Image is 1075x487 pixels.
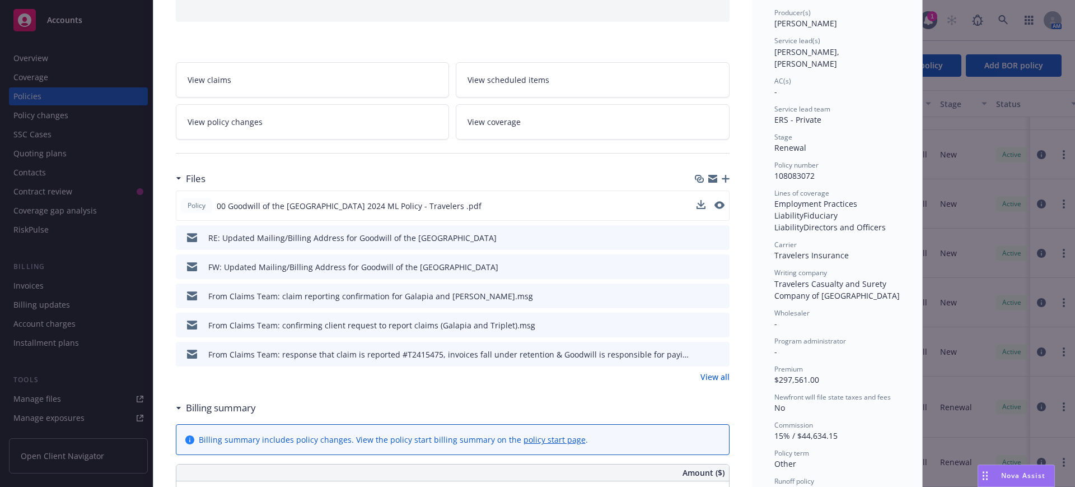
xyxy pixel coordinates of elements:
[188,116,263,128] span: View policy changes
[774,250,849,261] span: Travelers Insurance
[774,114,821,125] span: ERS - Private
[774,279,900,301] span: Travelers Casualty and Surety Company of [GEOGRAPHIC_DATA]
[1001,471,1045,480] span: Nova Assist
[774,8,811,17] span: Producer(s)
[774,458,796,469] span: Other
[715,261,725,273] button: preview file
[468,116,521,128] span: View coverage
[774,18,837,29] span: [PERSON_NAME]
[188,74,231,86] span: View claims
[978,465,992,486] div: Drag to move
[456,62,730,98] a: View scheduled items
[468,74,549,86] span: View scheduled items
[714,201,725,209] button: preview file
[697,290,706,302] button: download file
[774,448,809,458] span: Policy term
[774,374,819,385] span: $297,561.00
[774,308,810,318] span: Wholesaler
[715,290,725,302] button: preview file
[697,200,705,209] button: download file
[176,401,256,415] div: Billing summary
[774,104,830,114] span: Service lead team
[774,402,785,413] span: No
[715,349,725,360] button: preview file
[683,467,725,479] span: Amount ($)
[217,200,482,212] span: 00 Goodwill of the [GEOGRAPHIC_DATA] 2024 ML Policy - Travelers .pdf
[714,200,725,212] button: preview file
[208,290,533,302] div: From Claims Team: claim reporting confirmation for Galapia and [PERSON_NAME].msg
[176,171,205,186] div: Files
[176,62,450,98] a: View claims
[774,210,840,233] span: Fiduciary Liability
[774,132,792,142] span: Stage
[978,465,1055,487] button: Nova Assist
[715,319,725,331] button: preview file
[774,364,803,374] span: Premium
[715,232,725,244] button: preview file
[774,430,838,441] span: 15% / $44,634.15
[700,371,730,383] a: View all
[774,47,842,69] span: [PERSON_NAME], [PERSON_NAME]
[774,86,777,97] span: -
[186,401,256,415] h3: Billing summary
[774,392,891,402] span: Newfront will file state taxes and fees
[697,261,706,273] button: download file
[774,420,813,430] span: Commission
[697,232,706,244] button: download file
[208,319,535,331] div: From Claims Team: confirming client request to report claims (Galapia and Triplet).msg
[456,104,730,140] a: View coverage
[199,434,588,446] div: Billing summary includes policy changes. View the policy start billing summary on the .
[774,76,791,86] span: AC(s)
[697,200,705,212] button: download file
[774,142,806,153] span: Renewal
[185,201,208,211] span: Policy
[774,170,815,181] span: 108083072
[697,349,706,360] button: download file
[774,346,777,357] span: -
[803,222,886,233] span: Directors and Officers
[774,318,777,329] span: -
[697,319,706,331] button: download file
[524,434,586,445] a: policy start page
[774,198,859,221] span: Employment Practices Liability
[208,261,498,273] div: FW: Updated Mailing/Billing Address for Goodwill of the [GEOGRAPHIC_DATA]
[774,160,819,170] span: Policy number
[774,188,829,198] span: Lines of coverage
[208,232,497,244] div: RE: Updated Mailing/Billing Address for Goodwill of the [GEOGRAPHIC_DATA]
[774,268,827,277] span: Writing company
[208,349,693,360] div: From Claims Team: response that claim is reported #T2415475, invoices fall under retention & Good...
[186,171,205,186] h3: Files
[176,104,450,140] a: View policy changes
[774,36,820,45] span: Service lead(s)
[774,240,797,249] span: Carrier
[774,336,846,346] span: Program administrator
[774,476,814,486] span: Runoff policy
